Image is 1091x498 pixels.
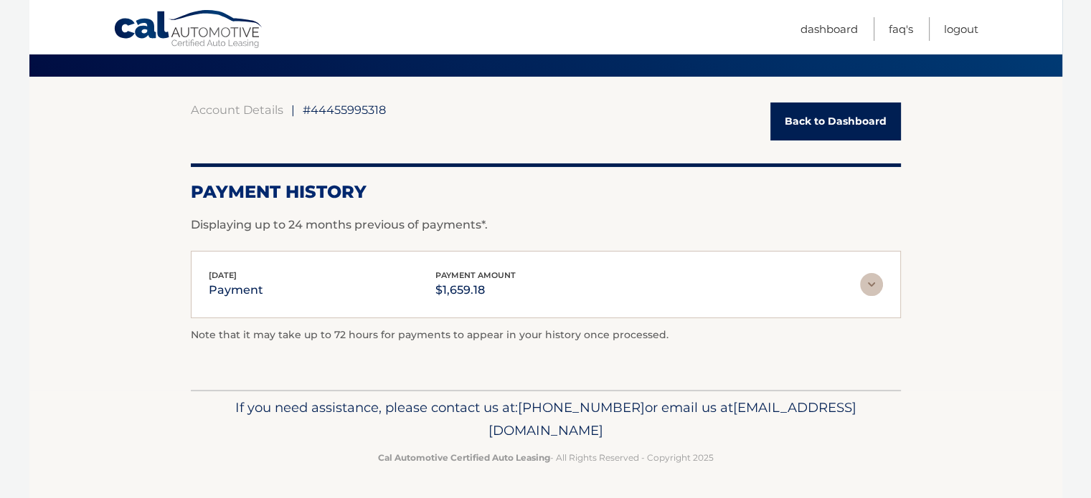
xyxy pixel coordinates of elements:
[191,181,901,203] h2: Payment History
[191,216,901,234] p: Displaying up to 24 months previous of payments*.
[200,396,892,442] p: If you need assistance, please contact us at: or email us at
[518,399,645,416] span: [PHONE_NUMBER]
[303,102,386,117] span: #44455995318
[209,270,237,280] span: [DATE]
[889,17,913,41] a: FAQ's
[200,450,892,465] p: - All Rights Reserved - Copyright 2025
[435,270,516,280] span: payment amount
[488,399,856,439] span: [EMAIL_ADDRESS][DOMAIN_NAME]
[191,327,901,344] p: Note that it may take up to 72 hours for payments to appear in your history once processed.
[860,273,883,296] img: accordion-rest.svg
[944,17,978,41] a: Logout
[191,102,283,117] a: Account Details
[113,9,264,51] a: Cal Automotive
[770,102,901,140] a: Back to Dashboard
[209,280,263,300] p: payment
[435,280,516,300] p: $1,659.18
[378,452,550,463] strong: Cal Automotive Certified Auto Leasing
[291,102,295,117] span: |
[800,17,858,41] a: Dashboard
